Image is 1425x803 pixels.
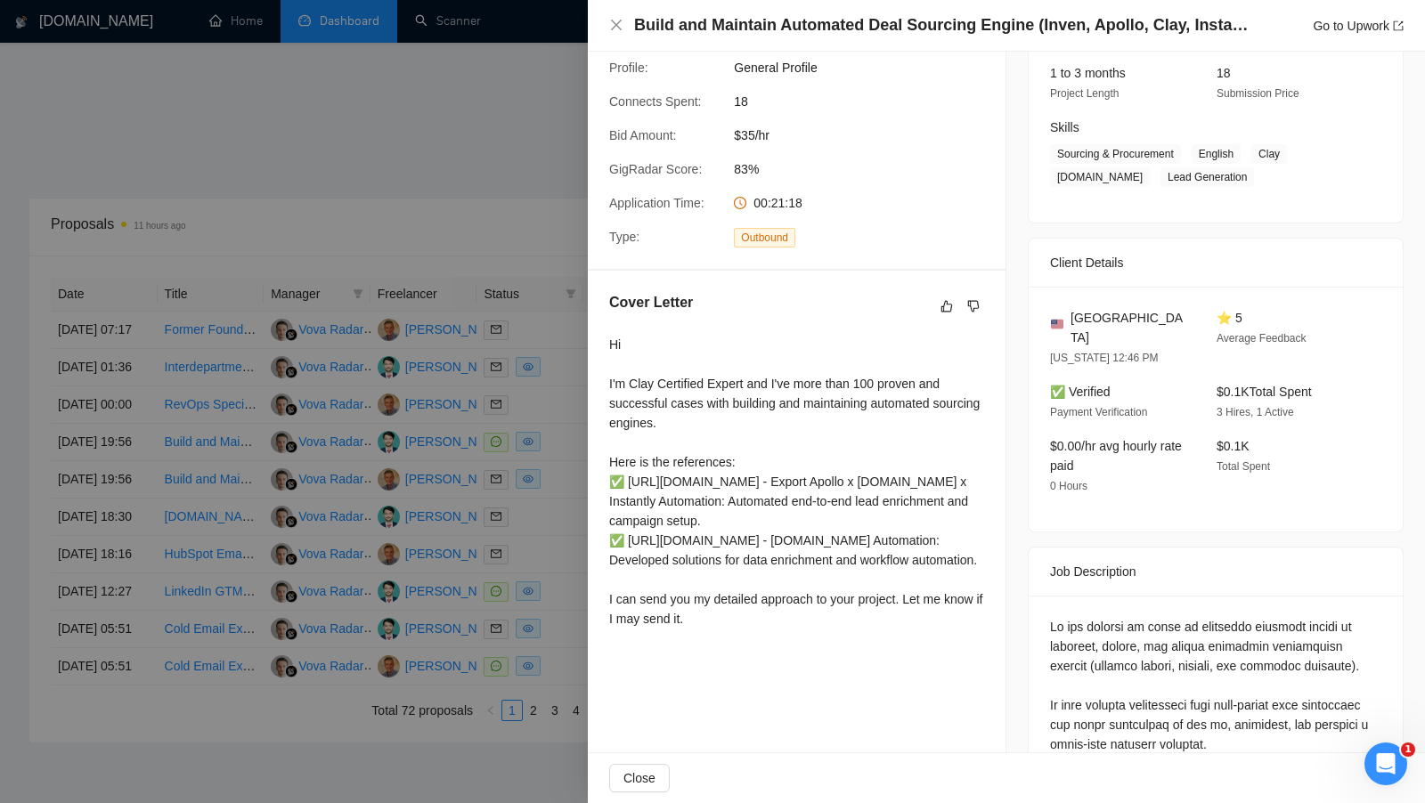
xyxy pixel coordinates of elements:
span: Profile: [609,61,648,75]
span: Type: [609,230,639,244]
span: clock-circle [734,197,746,209]
button: like [936,296,957,317]
span: Sourcing & Procurement [1050,144,1181,164]
span: Lead Generation [1160,167,1254,187]
span: 3 Hires, 1 Active [1217,406,1294,418]
span: English [1192,144,1241,164]
span: 83% [734,159,1001,179]
span: ✅ Verified [1050,385,1111,399]
button: Close [609,764,670,792]
button: Close [609,18,623,33]
span: dislike [967,299,980,313]
span: Average Feedback [1217,332,1307,345]
span: $0.1K [1217,439,1250,453]
div: Client Details [1050,239,1381,287]
span: 0 Hours [1050,480,1087,492]
span: [GEOGRAPHIC_DATA] [1071,308,1188,347]
span: 18 [1217,66,1231,80]
a: Go to Upworkexport [1313,19,1404,33]
span: Outbound [734,228,795,247]
span: ⭐ 5 [1217,311,1242,325]
span: Close [623,768,655,788]
span: Project Length [1050,87,1119,100]
span: Application Time: [609,196,704,210]
span: 18 [734,92,1001,111]
span: Connects Spent: [609,94,702,109]
iframe: Intercom live chat [1364,742,1407,785]
span: $0.1K Total Spent [1217,385,1312,399]
h4: Build and Maintain Automated Deal Sourcing Engine (Inven, Apollo, Clay, Instantly) [634,14,1249,36]
span: export [1393,20,1404,31]
span: $0.00/hr avg hourly rate paid [1050,439,1182,473]
span: 1 to 3 months [1050,66,1126,80]
span: Payment Verification [1050,406,1147,418]
button: dislike [963,296,984,317]
span: 00:21:18 [753,196,802,210]
span: General Profile [734,58,1001,77]
span: Clay [1251,144,1287,164]
span: Total Spent [1217,460,1270,473]
span: Skills [1050,120,1079,134]
span: $35/hr [734,126,1001,145]
span: GigRadar Score: [609,162,702,176]
span: like [940,299,953,313]
span: [US_STATE] 12:46 PM [1050,352,1159,364]
span: [DOMAIN_NAME] [1050,167,1150,187]
div: Job Description [1050,547,1381,596]
img: 🇺🇸 [1051,318,1063,330]
span: Bid Amount: [609,128,677,142]
span: Submission Price [1217,87,1299,100]
h5: Cover Letter [609,292,693,313]
div: Hi I'm Clay Certified Expert and I've more than 100 proven and successful cases with building and... [609,335,984,629]
span: 1 [1401,742,1415,757]
span: close [609,18,623,32]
